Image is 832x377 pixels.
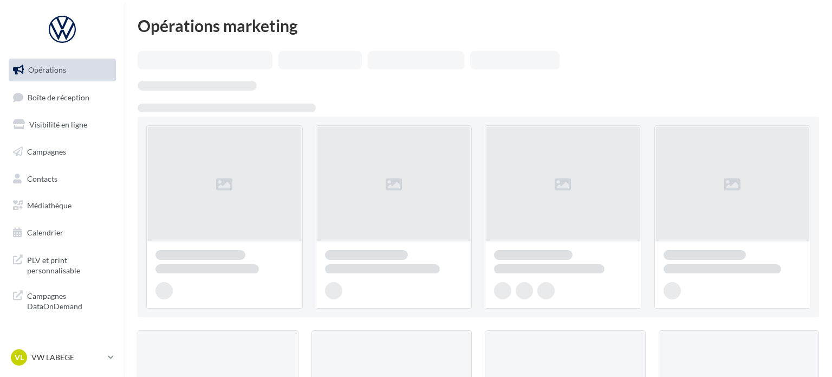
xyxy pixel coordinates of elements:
[27,174,57,183] span: Contacts
[6,221,118,244] a: Calendrier
[28,92,89,101] span: Boîte de réception
[27,228,63,237] span: Calendrier
[6,86,118,109] a: Boîte de réception
[6,284,118,316] a: Campagnes DataOnDemand
[27,147,66,156] span: Campagnes
[9,347,116,368] a: VL VW LABEGE
[27,289,112,312] span: Campagnes DataOnDemand
[138,17,819,34] div: Opérations marketing
[27,201,71,210] span: Médiathèque
[6,59,118,81] a: Opérations
[15,352,24,363] span: VL
[6,248,118,280] a: PLV et print personnalisable
[28,65,66,74] span: Opérations
[6,168,118,190] a: Contacts
[29,120,87,129] span: Visibilité en ligne
[6,194,118,217] a: Médiathèque
[31,352,103,363] p: VW LABEGE
[6,140,118,163] a: Campagnes
[27,253,112,276] span: PLV et print personnalisable
[6,113,118,136] a: Visibilité en ligne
